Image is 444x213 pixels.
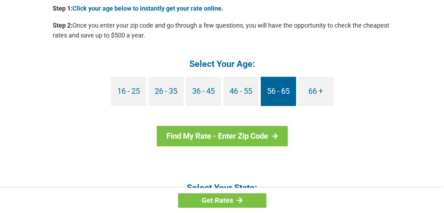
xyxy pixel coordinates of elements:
[53,58,392,70] h4: Select Your Age:
[111,77,146,106] a: 16 - 25
[53,182,392,194] h4: Select Your State:
[186,77,221,106] a: 36 - 45
[156,126,288,146] a: Find My Rate - Enter Zip Code
[53,22,72,29] b: Step 2:
[261,77,296,106] a: 56 - 65
[298,77,333,106] a: 66 +
[148,77,184,106] a: 26 - 35
[178,193,266,208] a: Get Rates
[223,77,259,106] a: 46 - 55
[53,21,392,40] p: Once you enter your zip code and go through a few questions, you will have the opportunity to che...
[53,5,72,12] b: Step 1:
[72,5,223,12] a: Click your age below to instantly get your rate online.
